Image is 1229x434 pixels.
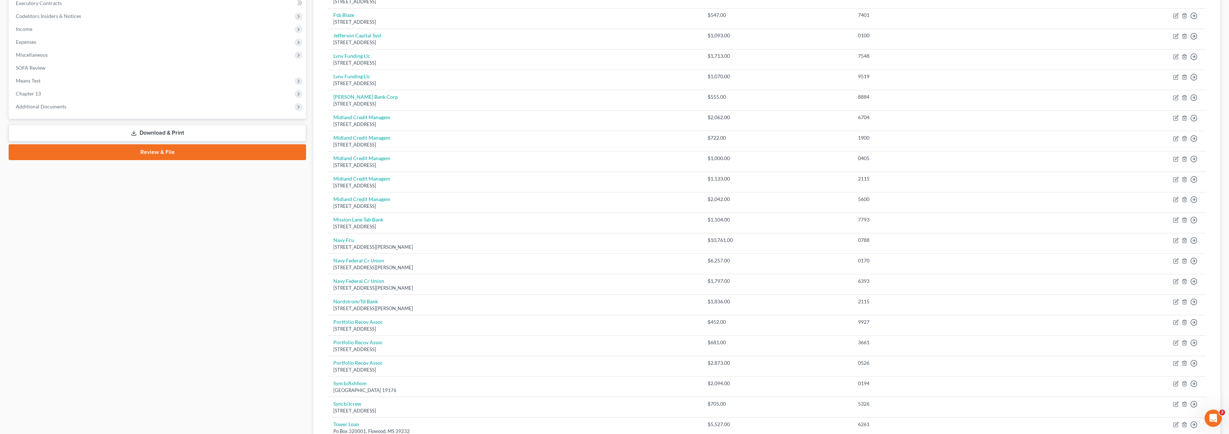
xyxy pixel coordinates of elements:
[858,134,1041,141] div: 1900
[333,182,696,189] div: [STREET_ADDRESS]
[858,196,1041,203] div: 5600
[333,257,384,263] a: Navy Federal Cr Union
[708,277,846,285] div: $1,797.00
[16,39,36,45] span: Expenses
[333,135,390,141] a: Midland Credit Managem
[333,319,383,325] a: Portfolio Recov Assoc
[10,61,306,74] a: SOFA Review
[16,103,66,109] span: Additional Documents
[333,237,354,243] a: Navy Fcu
[858,11,1041,19] div: 7401
[708,421,846,428] div: $5,527.00
[858,318,1041,326] div: 9927
[858,400,1041,407] div: 5326
[858,277,1041,285] div: 6393
[333,216,383,223] a: Mission Lane Tab Bank
[708,298,846,305] div: $1,836.00
[858,421,1041,428] div: 6261
[858,359,1041,367] div: 0526
[333,244,696,251] div: [STREET_ADDRESS][PERSON_NAME]
[333,94,398,100] a: [PERSON_NAME] Bank Corp
[333,121,696,128] div: [STREET_ADDRESS]
[708,318,846,326] div: $452.00
[858,155,1041,162] div: 0405
[708,134,846,141] div: $722.00
[333,401,361,407] a: Syncb/Jcrew
[333,360,383,366] a: Portfolio Recov Assoc
[708,257,846,264] div: $6,257.00
[708,93,846,101] div: $555.00
[333,223,696,230] div: [STREET_ADDRESS]
[333,114,390,120] a: Midland Credit Managem
[333,196,390,202] a: Midland Credit Managem
[708,32,846,39] div: $1,093.00
[708,155,846,162] div: $1,000.00
[708,175,846,182] div: $1,133.00
[858,93,1041,101] div: 8884
[708,196,846,203] div: $2,042.00
[333,407,696,414] div: [STREET_ADDRESS]
[333,162,696,169] div: [STREET_ADDRESS]
[858,216,1041,223] div: 7793
[858,380,1041,387] div: 0194
[333,12,354,18] a: Fsb Blaze
[333,60,696,66] div: [STREET_ADDRESS]
[333,298,378,304] a: Nordstrom/Td Bank
[708,237,846,244] div: $10,761.00
[858,257,1041,264] div: 0170
[333,305,696,312] div: [STREET_ADDRESS][PERSON_NAME]
[333,80,696,87] div: [STREET_ADDRESS]
[333,203,696,210] div: [STREET_ADDRESS]
[858,52,1041,60] div: 7548
[333,101,696,107] div: [STREET_ADDRESS]
[333,339,383,345] a: Portfolio Recov Assoc
[708,339,846,346] div: $681.00
[333,141,696,148] div: [STREET_ADDRESS]
[9,144,306,160] a: Review & File
[16,78,41,84] span: Means Test
[333,32,381,38] a: Jefferson Capital Syst
[708,11,846,19] div: $547.00
[333,285,696,291] div: [STREET_ADDRESS][PERSON_NAME]
[708,216,846,223] div: $1,104.00
[333,380,367,386] a: Syncb/Ashhom
[1205,410,1222,427] iframe: Intercom live chat
[708,380,846,387] div: $2,094.00
[333,387,696,394] div: [GEOGRAPHIC_DATA] 19176
[858,32,1041,39] div: 0100
[9,125,306,141] a: Download & Print
[1219,410,1225,415] span: 2
[333,278,384,284] a: Navy Federal Cr Union
[858,114,1041,121] div: 6704
[858,237,1041,244] div: 0788
[333,155,390,161] a: Midland Credit Managem
[333,264,696,271] div: [STREET_ADDRESS][PERSON_NAME]
[16,26,32,32] span: Income
[333,53,370,59] a: Lvnv Funding Llc
[333,19,696,25] div: [STREET_ADDRESS]
[708,114,846,121] div: $2,062.00
[708,52,846,60] div: $1,713.00
[858,339,1041,346] div: 3661
[333,176,390,182] a: Midland Credit Managem
[16,65,46,71] span: SOFA Review
[858,175,1041,182] div: 2115
[333,73,370,79] a: Lvnv Funding Llc
[333,39,696,46] div: [STREET_ADDRESS]
[16,13,81,19] span: Codebtors Insiders & Notices
[333,421,359,427] a: Tower Loan
[333,326,696,332] div: [STREET_ADDRESS]
[16,52,48,58] span: Miscellaneous
[708,400,846,407] div: $705.00
[708,73,846,80] div: $1,070.00
[333,346,696,353] div: [STREET_ADDRESS]
[16,90,41,97] span: Chapter 13
[333,367,696,373] div: [STREET_ADDRESS]
[708,359,846,367] div: $2,873.00
[858,73,1041,80] div: 9519
[858,298,1041,305] div: 2115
